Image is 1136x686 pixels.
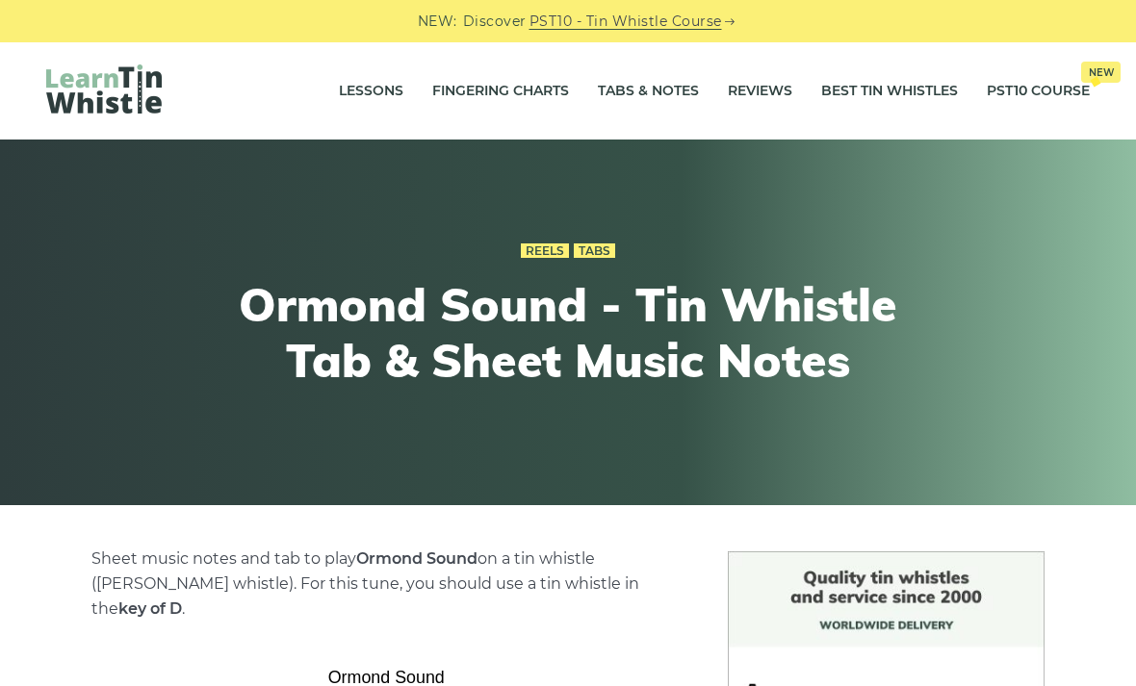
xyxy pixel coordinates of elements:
[91,546,681,622] p: Sheet music notes and tab to play on a tin whistle ([PERSON_NAME] whistle). For this tune, you sh...
[46,64,162,114] img: LearnTinWhistle.com
[598,67,699,115] a: Tabs & Notes
[1081,62,1121,83] span: New
[728,67,792,115] a: Reviews
[214,277,922,388] h1: Ormond Sound - Tin Whistle Tab & Sheet Music Notes
[118,599,182,618] strong: key of D
[432,67,569,115] a: Fingering Charts
[821,67,958,115] a: Best Tin Whistles
[574,243,615,259] a: Tabs
[356,549,478,568] strong: Ormond Sound
[521,243,569,259] a: Reels
[339,67,403,115] a: Lessons
[987,67,1090,115] a: PST10 CourseNew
